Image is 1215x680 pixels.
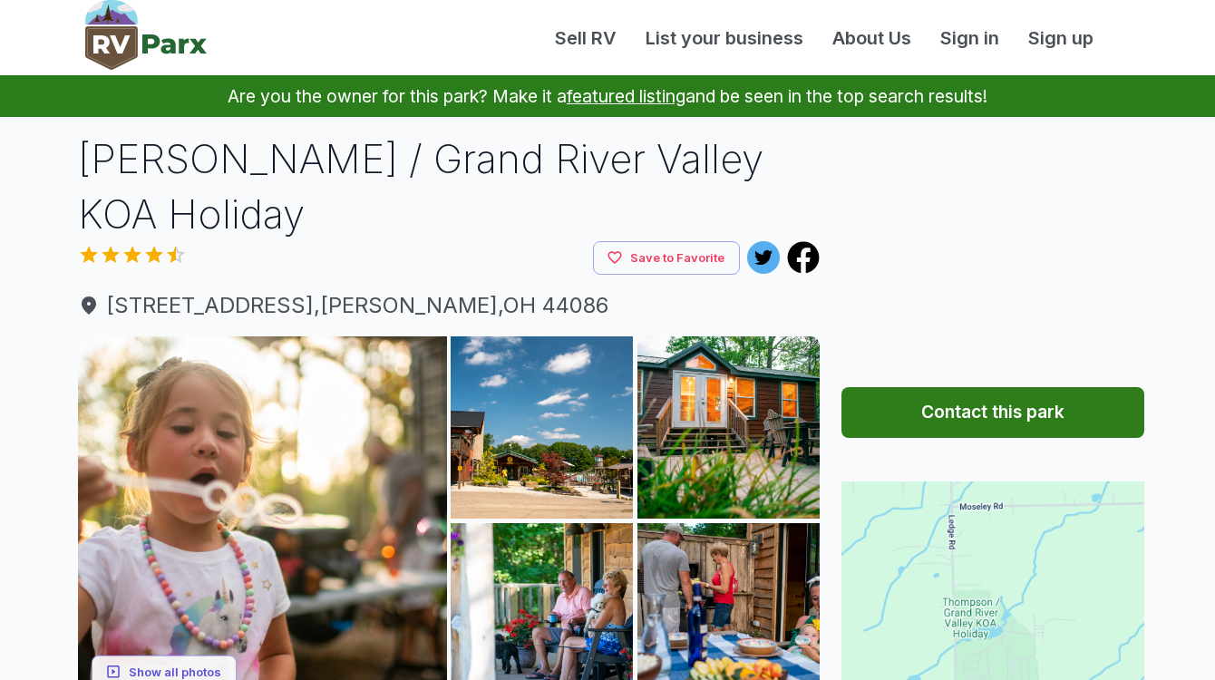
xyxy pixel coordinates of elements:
p: Are you the owner for this park? Make it a and be seen in the top search results! [22,75,1193,117]
h1: [PERSON_NAME] / Grand River Valley KOA Holiday [78,131,820,241]
a: Sell RV [540,24,631,52]
button: Contact this park [841,387,1144,438]
iframe: Advertisement [841,131,1144,358]
a: About Us [818,24,926,52]
a: [STREET_ADDRESS],[PERSON_NAME],OH 44086 [78,289,820,322]
span: [STREET_ADDRESS] , [PERSON_NAME] , OH 44086 [78,289,820,322]
a: Sign in [926,24,1014,52]
a: List your business [631,24,818,52]
a: Sign up [1014,24,1108,52]
img: 5ec5eb58-e38a-4e81-968b-fc07c6183c9fphoto4e0e0d2d-44fd-4393-89e7-2f2a0a6a74fa.jpg [637,336,820,519]
button: Save to Favorite [593,241,740,275]
img: 5ec5eb58-e38a-4e81-968b-fc07c6183c9fphoto5b45712c-9df4-40aa-bce9-e9fd9595a290.jpg [451,336,633,519]
a: featured listing [567,85,685,107]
